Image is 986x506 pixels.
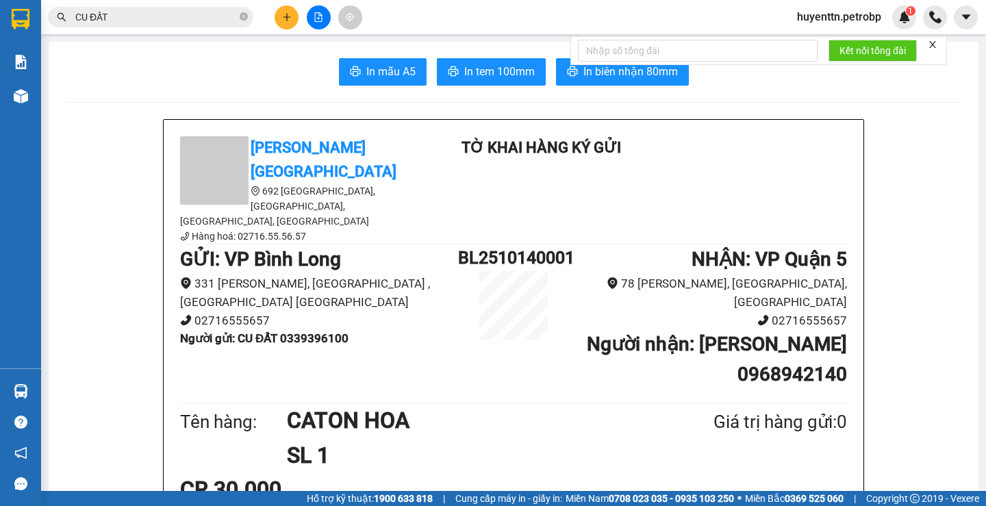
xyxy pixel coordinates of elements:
span: printer [350,66,361,79]
span: ⚪️ [737,496,742,501]
h1: CATON HOA [287,403,647,438]
span: copyright [910,494,920,503]
img: logo-vxr [12,9,29,29]
span: Cung cấp máy in - giấy in: [455,491,562,506]
span: message [14,477,27,490]
input: Nhập số tổng đài [578,40,818,62]
span: environment [180,277,192,289]
li: 692 [GEOGRAPHIC_DATA], [GEOGRAPHIC_DATA], [GEOGRAPHIC_DATA], [GEOGRAPHIC_DATA] [180,184,427,229]
input: Tìm tên, số ĐT hoặc mã đơn [75,10,237,25]
span: plus [282,12,292,22]
span: close [928,40,937,49]
span: | [443,491,445,506]
span: In tem 100mm [464,63,535,80]
img: icon-new-feature [898,11,911,23]
span: aim [345,12,355,22]
img: solution-icon [14,55,28,69]
button: printerIn mẫu A5 [339,58,427,86]
span: 1 [908,6,913,16]
span: question-circle [14,416,27,429]
button: printerIn tem 100mm [437,58,546,86]
span: huyenttn.petrobp [786,8,892,25]
span: file-add [314,12,323,22]
li: Hàng hoá: 02716.55.56.57 [180,229,427,244]
span: phone [180,231,190,241]
span: phone [180,314,192,326]
li: 78 [PERSON_NAME], [GEOGRAPHIC_DATA], [GEOGRAPHIC_DATA] [569,275,847,311]
b: TỜ KHAI HÀNG KÝ GỬI [462,139,621,156]
button: printerIn biên nhận 80mm [556,58,689,86]
span: Kết nối tổng đài [839,43,906,58]
span: In mẫu A5 [366,63,416,80]
span: environment [251,186,260,196]
h1: SL 1 [287,438,647,472]
span: phone [757,314,769,326]
li: 02716555657 [180,312,458,330]
span: close-circle [240,11,248,24]
button: file-add [307,5,331,29]
b: [PERSON_NAME][GEOGRAPHIC_DATA] [251,139,396,180]
div: Tên hàng: [180,408,287,436]
li: 331 [PERSON_NAME], [GEOGRAPHIC_DATA] , [GEOGRAPHIC_DATA] [GEOGRAPHIC_DATA] [180,275,458,311]
span: notification [14,446,27,459]
span: Hỗ trợ kỹ thuật: [307,491,433,506]
button: Kết nối tổng đài [829,40,917,62]
strong: 0369 525 060 [785,493,844,504]
span: Miền Nam [566,491,734,506]
span: printer [567,66,578,79]
b: Người gửi : CU ĐẤT 0339396100 [180,331,349,345]
span: search [57,12,66,22]
b: Người nhận : [PERSON_NAME] 0968942140 [587,333,847,385]
div: Giá trị hàng gửi: 0 [647,408,847,436]
img: phone-icon [929,11,941,23]
img: warehouse-icon [14,89,28,103]
span: caret-down [960,11,972,23]
button: plus [275,5,299,29]
b: GỬI : VP Bình Long [180,248,341,270]
span: Miền Bắc [745,491,844,506]
button: caret-down [954,5,978,29]
b: NHẬN : VP Quận 5 [692,248,847,270]
img: warehouse-icon [14,384,28,399]
span: printer [448,66,459,79]
span: | [854,491,856,506]
h1: BL2510140001 [458,244,569,271]
strong: 0708 023 035 - 0935 103 250 [609,493,734,504]
sup: 1 [906,6,915,16]
span: environment [607,277,618,289]
li: 02716555657 [569,312,847,330]
span: close-circle [240,12,248,21]
span: In biên nhận 80mm [583,63,678,80]
button: aim [338,5,362,29]
strong: 1900 633 818 [374,493,433,504]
